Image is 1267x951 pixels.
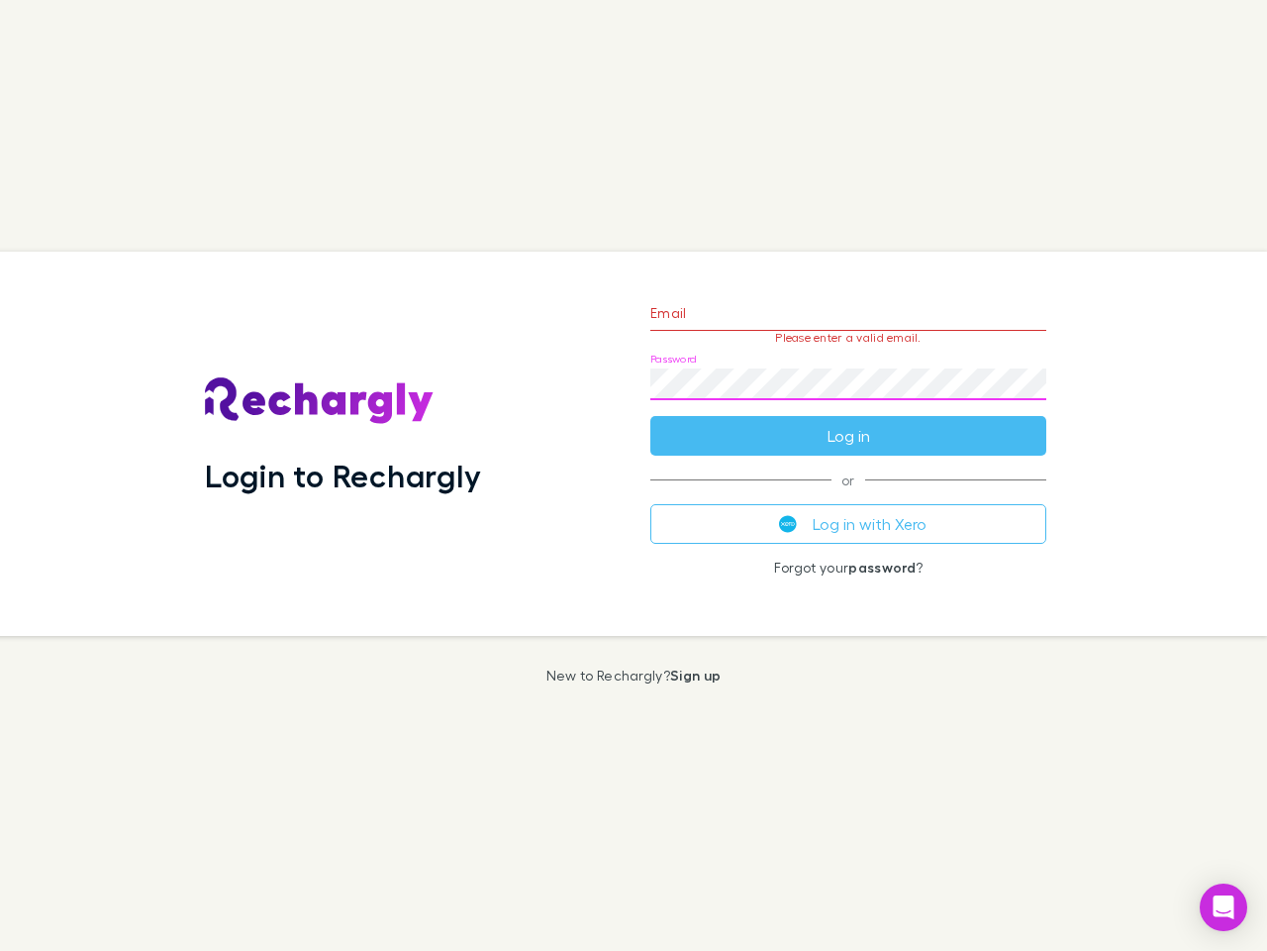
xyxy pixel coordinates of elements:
[650,560,1046,576] p: Forgot your ?
[650,416,1046,456] button: Log in
[1200,884,1247,931] div: Open Intercom Messenger
[650,352,697,367] label: Password
[779,515,797,533] img: Xero's logo
[205,457,481,494] h1: Login to Rechargly
[670,667,721,684] a: Sign up
[650,504,1046,544] button: Log in with Xero
[848,559,916,576] a: password
[546,668,722,684] p: New to Rechargly?
[650,479,1046,480] span: or
[205,377,435,425] img: Rechargly's Logo
[650,331,1046,345] p: Please enter a valid email.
